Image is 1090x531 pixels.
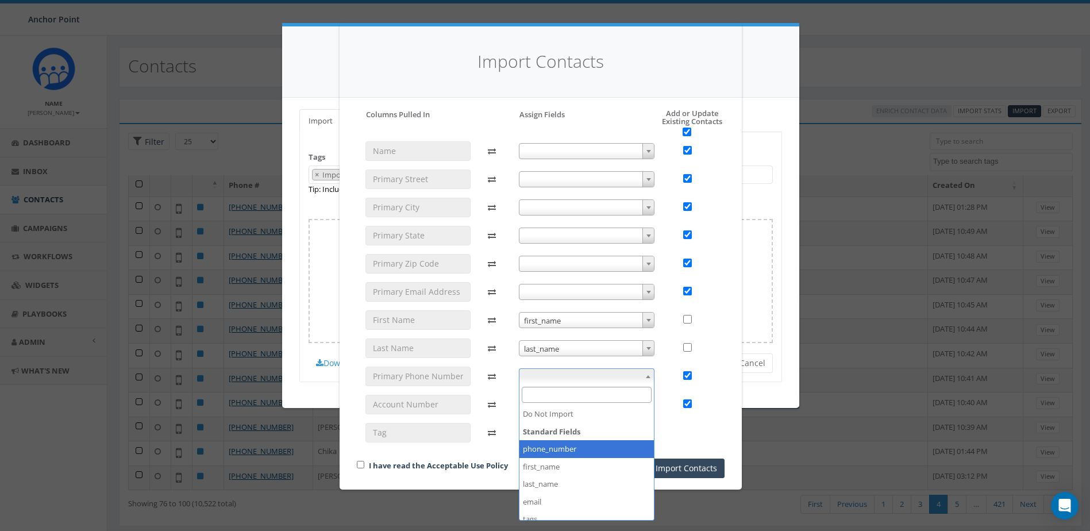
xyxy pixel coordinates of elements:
input: Primary Zip Code [365,254,471,274]
li: tags [519,510,654,528]
strong: Standard Fields [519,423,654,441]
span: last_name [519,341,654,357]
input: Primary Email Address [365,282,471,302]
h5: Assign Fields [519,109,565,120]
li: Standard Fields [519,423,654,528]
input: Search [522,387,652,403]
li: first_name [519,458,654,476]
input: First Name [365,310,471,330]
input: Account Number [365,395,471,414]
span: last_name [519,340,655,356]
input: Primary City [365,198,471,217]
button: Import Contacts [648,459,725,478]
input: Last Name [365,338,471,358]
h5: Columns Pulled In [366,109,430,120]
a: I have read the Acceptable Use Policy [369,460,508,471]
input: Primary Street [365,170,471,189]
li: last_name [519,475,654,493]
span: first_name [519,312,655,328]
input: Primary Phone Number [365,367,471,386]
h5: Add or Update Existing Contacts [636,109,725,137]
input: Tag [365,423,471,442]
li: phone_number [519,440,654,458]
span: first_name [519,313,654,329]
li: email [519,493,654,511]
div: Open Intercom Messenger [1051,492,1079,520]
input: Select All [683,128,691,136]
li: Do Not Import [519,405,654,423]
h4: Import Contacts [357,49,725,74]
input: Name [365,141,471,161]
input: Primary State [365,226,471,245]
